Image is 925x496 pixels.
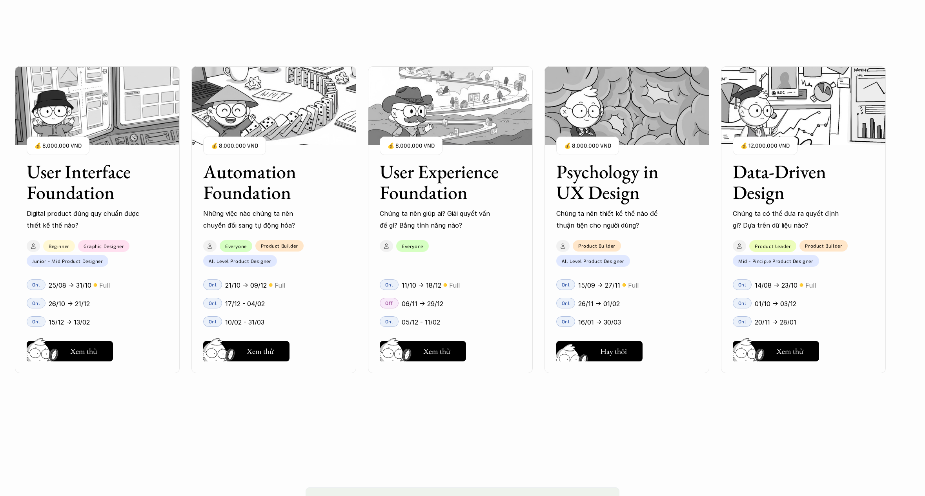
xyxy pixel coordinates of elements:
[738,258,814,264] p: Mid - Pinciple Product Designer
[84,243,124,249] p: Graphic Designer
[628,279,639,291] p: Full
[209,300,217,306] p: Onl
[622,283,626,288] p: 🟡
[380,208,493,232] p: Chúng ta nên giúp ai? Giải quyết vấn đề gì? Bằng tính năng nào?
[203,162,325,203] h3: Automation Foundation
[247,346,274,357] h5: Xem thử
[449,279,460,291] p: Full
[27,162,148,203] h3: User Interface Foundation
[261,243,298,248] p: Product Builder
[556,341,643,361] button: Hay thôi
[738,282,747,287] p: Onl
[733,341,819,361] button: Xem thử
[275,279,285,291] p: Full
[741,141,790,151] p: 💰 12,000,000 VND
[388,141,435,151] p: 💰 8,000,000 VND
[562,319,570,324] p: Onl
[733,338,819,361] a: Xem thử
[556,208,670,232] p: Chúng ta nên thiết kế thế nào để thuận tiện cho người dùng?
[380,341,466,361] button: Xem thử
[755,316,796,328] p: 20/11 -> 28/01
[99,279,110,291] p: Full
[385,282,393,287] p: Onl
[805,243,842,248] p: Product Builder
[564,141,611,151] p: 💰 8,000,000 VND
[385,319,393,324] p: Onl
[209,282,217,287] p: Onl
[562,300,570,306] p: Onl
[755,298,796,310] p: 01/10 -> 03/12
[380,338,466,361] a: Xem thử
[578,279,620,291] p: 15/09 -> 27/11
[556,338,643,361] a: Hay thôi
[556,162,678,203] h3: Psychology in UX Design
[211,141,258,151] p: 💰 8,000,000 VND
[93,283,97,288] p: 🟡
[562,282,570,287] p: Onl
[562,258,625,264] p: All Level Product Designer
[402,316,440,328] p: 05/12 - 11/02
[755,279,798,291] p: 14/08 -> 23/10
[209,319,217,324] p: Onl
[799,283,803,288] p: 🟡
[738,300,747,306] p: Onl
[578,243,615,248] p: Product Builder
[385,300,393,306] p: Off
[776,346,803,357] h5: Xem thử
[225,243,247,249] p: Everyone
[225,279,267,291] p: 21/10 -> 09/12
[269,283,273,288] p: 🟡
[402,298,443,310] p: 06/11 -> 29/12
[733,162,854,203] h3: Data-Driven Design
[805,279,816,291] p: Full
[578,298,620,310] p: 26/11 -> 01/02
[402,279,441,291] p: 11/10 -> 18/12
[600,345,627,356] h5: Hay thôi
[738,319,747,324] p: Onl
[203,341,290,361] button: Xem thử
[203,208,317,232] p: Những việc nào chúng ta nên chuyển đổi sang tự động hóa?
[27,208,140,232] p: Digital product đúng quy chuẩn được thiết kế thế nào?
[203,338,290,361] a: Xem thử
[209,258,271,264] p: All Level Product Designer
[70,346,97,357] h5: Xem thử
[380,162,501,203] h3: User Experience Foundation
[578,316,621,328] p: 16/01 -> 30/03
[755,243,791,249] p: Product Leader
[733,208,847,232] p: Chúng ta có thể đưa ra quyết định gì? Dựa trên dữ liệu nào?
[423,346,450,357] h5: Xem thử
[225,316,264,328] p: 10/02 - 31/03
[402,243,423,249] p: Everyone
[443,283,447,288] p: 🟡
[225,298,265,310] p: 17/12 - 04/02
